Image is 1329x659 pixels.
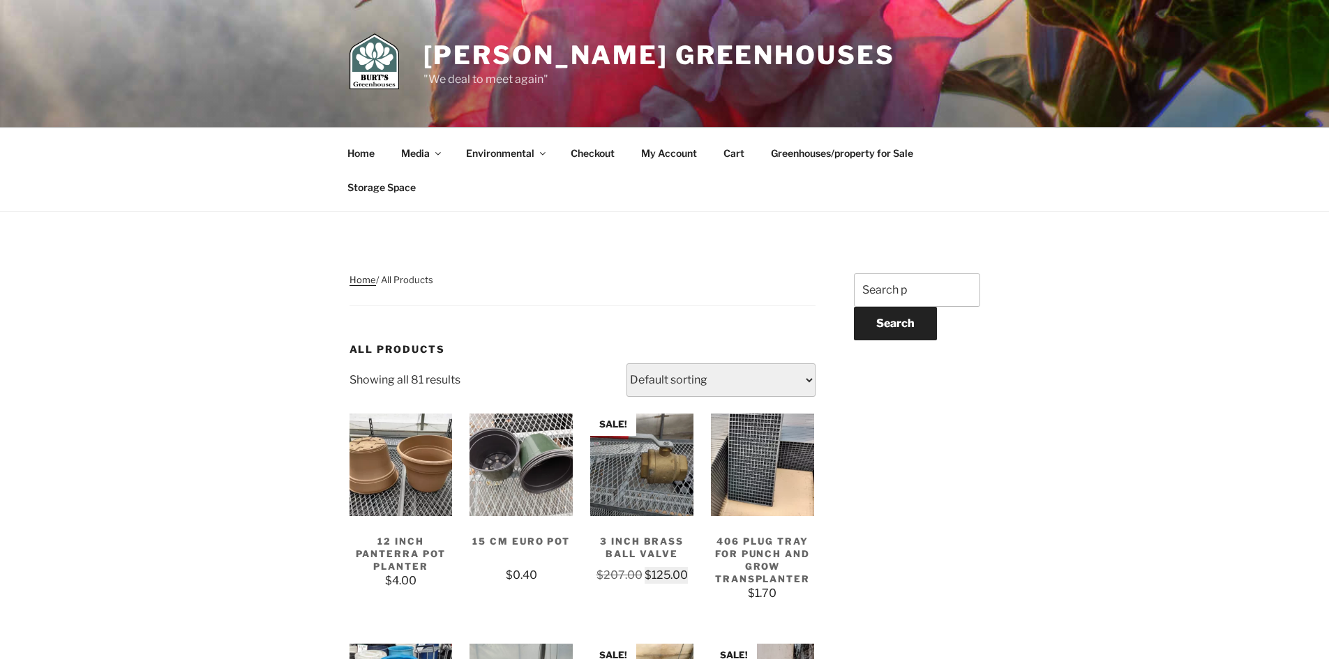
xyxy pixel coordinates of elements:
[645,568,688,582] bdi: 125.00
[596,568,643,582] bdi: 207.00
[454,136,557,170] a: Environmental
[470,414,573,517] img: 15 CM Euro Pot
[626,363,816,397] select: Shop order
[711,414,814,517] img: 406 plug tray for Punch and Grow transplanter
[385,574,392,587] span: $
[645,568,652,582] span: $
[350,33,399,89] img: Burt's Greenhouses
[712,136,757,170] a: Cart
[506,568,513,582] span: $
[350,414,453,590] a: 12 inch Panterra Pot Planter $4.00
[350,274,376,285] a: Home
[559,136,627,170] a: Checkout
[590,414,693,517] img: 3 inch brass ball valve
[350,363,460,397] p: Showing all 81 results
[629,136,709,170] a: My Account
[423,71,895,88] p: "We deal to meet again"
[470,521,573,567] h2: 15 CM Euro Pot
[470,414,573,584] a: 15 CM Euro Pot $0.40
[854,273,980,389] aside: Blog Sidebar
[336,136,387,170] a: Home
[759,136,926,170] a: Greenhouses/property for Sale
[385,574,416,587] bdi: 4.00
[336,170,428,204] a: Storage Space
[350,342,816,356] h1: All Products
[423,40,895,70] a: [PERSON_NAME] Greenhouses
[389,136,452,170] a: Media
[854,273,980,307] input: Search products…
[350,273,816,306] nav: Breadcrumb
[711,414,814,603] a: 406 plug tray for Punch and Grow transplanter $1.70
[590,414,693,584] a: Sale! 3 inch brass ball valve
[711,521,814,585] h2: 406 plug tray for Punch and Grow transplanter
[596,568,603,582] span: $
[590,521,693,567] h2: 3 inch brass ball valve
[748,586,776,600] bdi: 1.70
[748,586,755,600] span: $
[590,414,636,437] span: Sale!
[336,136,994,204] nav: Top Menu
[854,307,937,340] button: Search
[506,568,537,582] bdi: 0.40
[350,521,453,573] h2: 12 inch Panterra Pot Planter
[350,414,453,517] img: 12 inch Panterra Pot Planter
